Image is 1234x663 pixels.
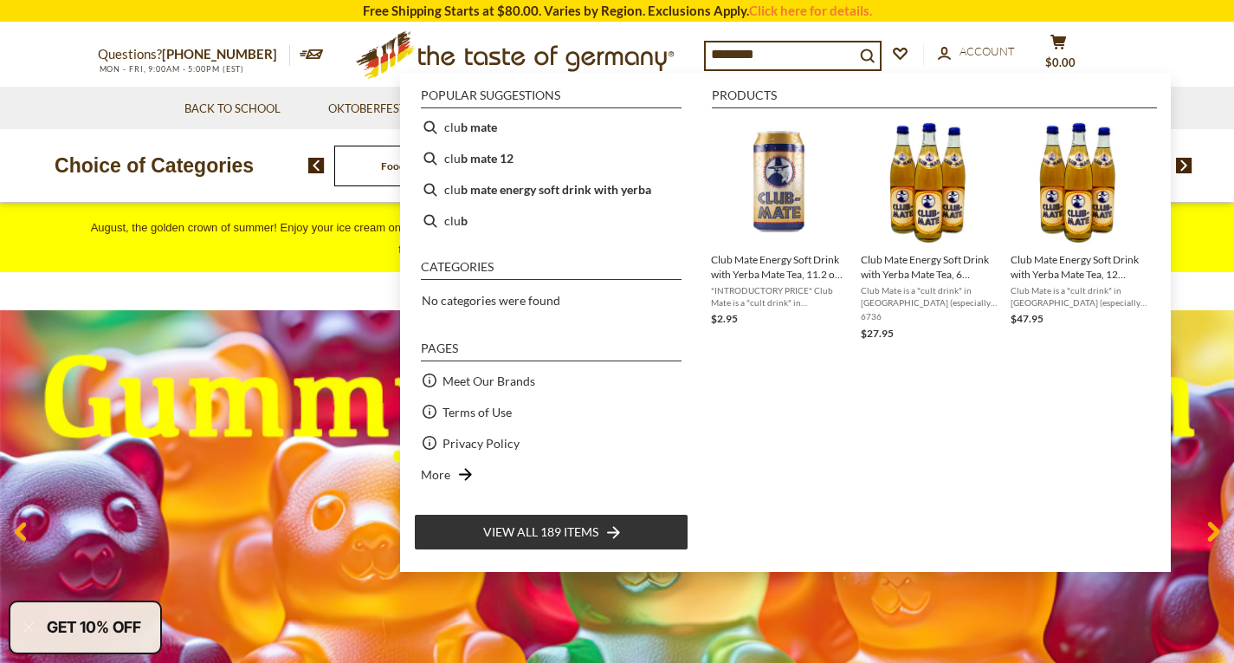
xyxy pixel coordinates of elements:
li: club mate 12 [414,143,688,174]
b: b mate [461,117,497,137]
span: Club Mate is a "cult drink" in [GEOGRAPHIC_DATA] (especially [GEOGRAPHIC_DATA]) among fans of rav... [1011,284,1147,309]
a: Meet Our Brands [443,371,535,391]
a: Oktoberfest [328,100,417,119]
span: Club Mate Energy Soft Drink with Yerba Mate Tea, 12 bottles, 16.9 oz per bottle [1011,252,1147,282]
li: club mate [414,112,688,143]
a: Club Mate Energy Soft Drink with Yerba Mate Tea, 6 bottles, 16.9 oz per bottleClub Mate is a "cul... [861,119,997,342]
a: Terms of Use [443,402,512,422]
p: Questions? [98,43,290,66]
span: Account [959,44,1015,58]
li: Privacy Policy [414,427,688,458]
img: previous arrow [308,158,325,173]
li: Terms of Use [414,396,688,427]
li: Club Mate Energy Soft Drink with Yerba Mate Tea, 6 bottles, 16.9 oz per bottle [854,112,1004,349]
span: $27.95 [861,327,894,340]
a: Privacy Policy [443,433,520,453]
a: Click here for details. [749,3,872,18]
span: Club Mate Energy Soft Drink with Yerba Mate Tea, 11.2 oz can [711,252,847,282]
span: *INTRODUCTORY PRICE* Club Mate is a "cult drink" in [GEOGRAPHIC_DATA] (especially [GEOGRAPHIC_DAT... [711,284,847,309]
b: b mate 12 [461,148,514,168]
a: Food By Category [381,159,463,172]
li: Club Mate Energy Soft Drink with Yerba Mate Tea, 12 bottles, 16.9 oz per bottle [1004,112,1153,349]
a: Back to School [184,100,281,119]
li: club [414,205,688,237]
span: $0.00 [1045,55,1076,69]
div: Instant Search Results [400,73,1171,572]
a: Club Mate CanClub Mate Energy Soft Drink with Yerba Mate Tea, 11.2 oz can*INTRODUCTORY PRICE* Clu... [711,119,847,342]
li: Club Mate Energy Soft Drink with Yerba Mate Tea, 11.2 oz can [704,112,854,349]
a: Club Mate Energy Soft Drink with Yerba Mate Tea, 12 bottles, 16.9 oz per bottleClub Mate is a "cu... [1011,119,1147,342]
b: b mate energy soft drink with yerba [461,179,651,199]
li: More [414,458,688,490]
img: Club Mate Can [716,119,842,244]
span: Club Mate Energy Soft Drink with Yerba Mate Tea, 6 bottles, 16.9 oz per bottle [861,252,997,282]
span: August, the golden crown of summer! Enjoy your ice cream on a sun-drenched afternoon with unique ... [91,221,1144,256]
li: Meet Our Brands [414,365,688,396]
span: 6736 [861,310,997,322]
li: Popular suggestions [421,89,682,108]
li: View all 189 items [414,514,688,550]
span: No categories were found [422,293,560,308]
li: Pages [421,342,682,361]
span: MON - FRI, 9:00AM - 5:00PM (EST) [98,64,245,74]
img: next arrow [1176,158,1192,173]
li: Products [712,89,1157,108]
button: $0.00 [1033,34,1085,77]
li: club mate energy soft drink with yerba [414,174,688,205]
span: $2.95 [711,312,738,325]
a: [PHONE_NUMBER] [162,46,277,62]
a: Account [938,42,1015,62]
span: $47.95 [1011,312,1043,325]
span: Club Mate is a "cult drink" in [GEOGRAPHIC_DATA] (especially [GEOGRAPHIC_DATA]) among fans of rav... [861,284,997,309]
b: b [461,211,468,231]
span: View all 189 items [483,523,598,542]
li: Categories [421,261,682,280]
